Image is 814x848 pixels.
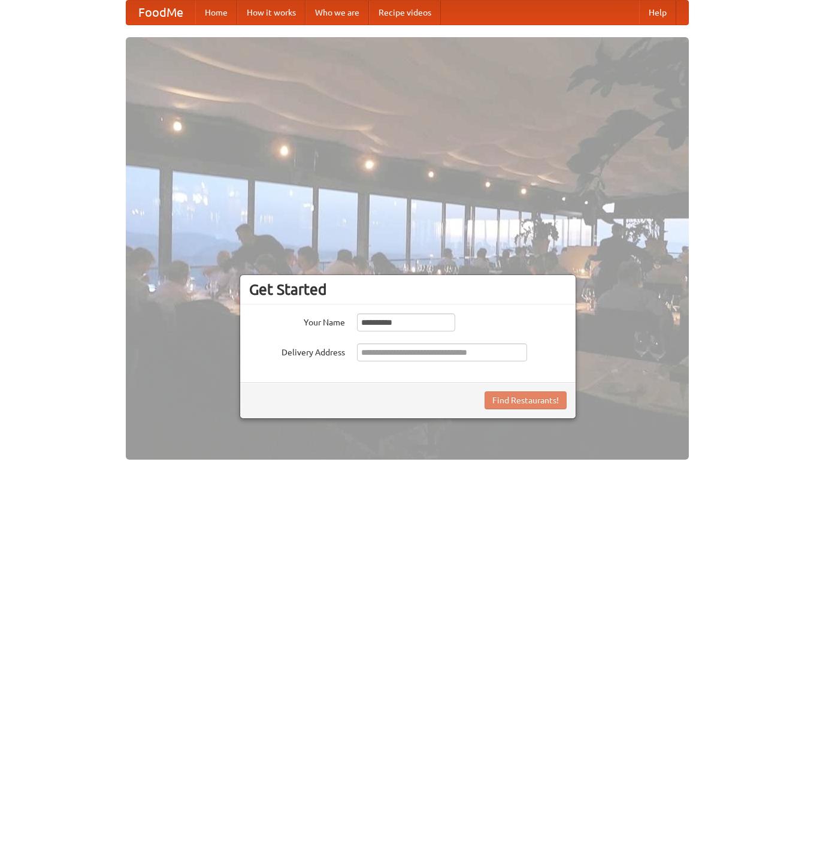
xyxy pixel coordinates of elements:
[485,391,567,409] button: Find Restaurants!
[249,343,345,358] label: Delivery Address
[126,1,195,25] a: FoodMe
[639,1,676,25] a: Help
[305,1,369,25] a: Who we are
[195,1,237,25] a: Home
[249,280,567,298] h3: Get Started
[237,1,305,25] a: How it works
[249,313,345,328] label: Your Name
[369,1,441,25] a: Recipe videos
